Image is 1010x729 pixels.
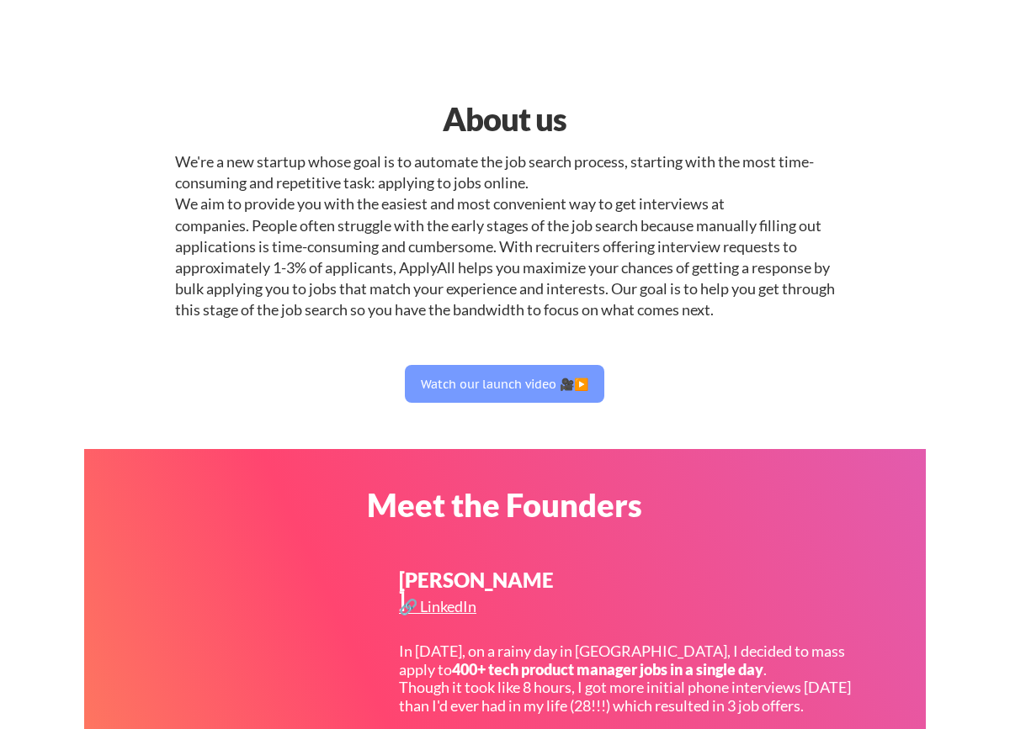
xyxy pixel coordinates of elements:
[405,365,604,403] button: Watch our launch video 🎥▶️
[289,489,720,520] div: Meet the Founders
[452,660,763,679] strong: 400+ tech product manager jobs in a single day
[175,151,835,321] div: We're a new startup whose goal is to automate the job search process, starting with the most time...
[399,570,555,610] div: [PERSON_NAME]
[289,95,720,143] div: About us
[399,599,481,620] a: 🔗 LinkedIn
[399,599,481,614] div: 🔗 LinkedIn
